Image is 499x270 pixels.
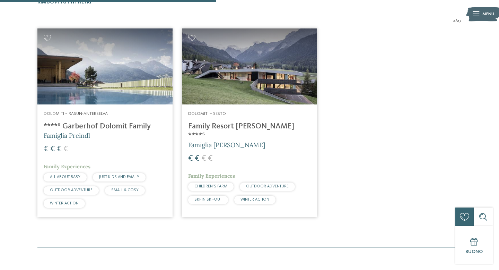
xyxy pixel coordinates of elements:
span: € [57,145,62,153]
span: Family Experiences [188,173,235,179]
span: Famiglia Preindl [44,132,90,140]
span: OUTDOOR ADVENTURE [246,184,289,188]
img: Cercate un hotel per famiglie? Qui troverete solo i migliori! [37,28,173,104]
span: € [188,154,193,163]
span: CHILDREN’S FARM [194,184,227,188]
a: Cercate un hotel per famiglie? Qui troverete solo i migliori! Dolomiti – Rasun-Anterselva ****ˢ G... [37,28,173,217]
span: SKI-IN SKI-OUT [194,197,222,202]
span: € [63,145,68,153]
h4: ****ˢ Garberhof Dolomit Family [44,122,166,131]
span: Buono [465,249,483,254]
span: € [50,145,55,153]
span: € [44,145,49,153]
span: OUTDOOR ADVENTURE [50,188,93,192]
a: Buono [455,226,493,264]
span: € [201,154,206,163]
h4: Family Resort [PERSON_NAME] ****ˢ [188,122,311,141]
span: WINTER ACTION [240,197,269,202]
span: 2 [453,18,455,24]
span: Famiglia [PERSON_NAME] [188,141,265,149]
span: 27 [457,18,462,24]
span: JUST KIDS AND FAMILY [99,175,139,179]
span: Family Experiences [44,163,90,170]
span: / [455,18,457,24]
span: € [195,154,200,163]
span: Dolomiti – Rasun-Anterselva [44,111,108,116]
span: Dolomiti – Sesto [188,111,226,116]
span: € [208,154,213,163]
a: Cercate un hotel per famiglie? Qui troverete solo i migliori! Dolomiti – Sesto Family Resort [PER... [182,28,317,217]
span: ALL ABOUT BABY [50,175,80,179]
span: WINTER ACTION [50,201,79,205]
span: SMALL & COSY [111,188,139,192]
img: Family Resort Rainer ****ˢ [182,28,317,104]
